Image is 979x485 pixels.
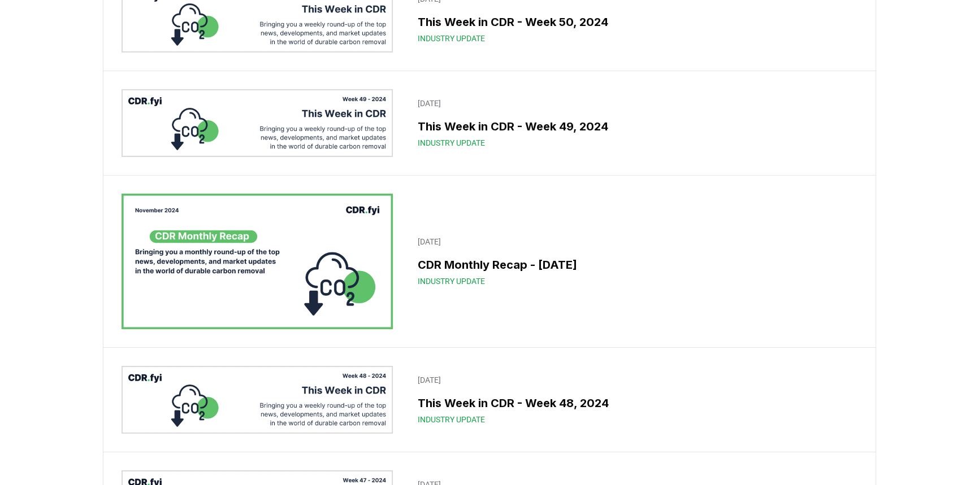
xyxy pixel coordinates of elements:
p: [DATE] [418,236,851,247]
h3: CDR Monthly Recap - [DATE] [418,256,851,273]
p: [DATE] [418,374,851,386]
h3: This Week in CDR - Week 50, 2024 [418,14,851,30]
a: [DATE]CDR Monthly Recap - [DATE]Industry Update [411,229,857,294]
h3: This Week in CDR - Week 48, 2024 [418,395,851,412]
img: This Week in CDR - Week 49, 2024 blog post image [122,89,393,157]
p: [DATE] [418,98,851,109]
a: [DATE]This Week in CDR - Week 49, 2024Industry Update [411,91,857,155]
img: CDR Monthly Recap - November 2024 blog post image [122,194,393,329]
a: [DATE]This Week in CDR - Week 48, 2024Industry Update [411,368,857,432]
span: Industry Update [418,276,485,287]
h3: This Week in CDR - Week 49, 2024 [418,118,851,135]
span: Industry Update [418,33,485,44]
span: Industry Update [418,137,485,148]
img: This Week in CDR - Week 48, 2024 blog post image [122,366,393,434]
span: Industry Update [418,414,485,425]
